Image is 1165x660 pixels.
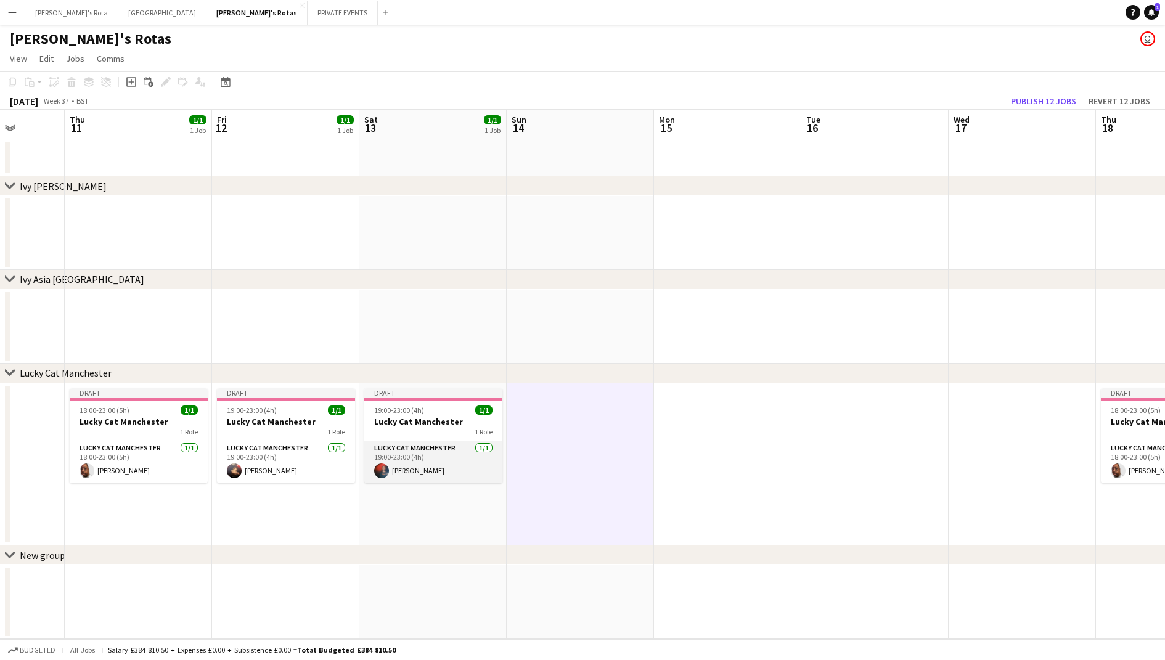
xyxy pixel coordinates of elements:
[6,643,57,657] button: Budgeted
[68,121,85,135] span: 11
[362,121,378,135] span: 13
[70,114,85,125] span: Thu
[217,416,355,427] h3: Lucky Cat Manchester
[659,114,675,125] span: Mon
[217,114,227,125] span: Fri
[20,367,112,379] div: Lucky Cat Manchester
[20,180,107,192] div: Ivy [PERSON_NAME]
[217,388,355,398] div: Draft
[337,115,354,124] span: 1/1
[954,114,970,125] span: Wed
[364,114,378,125] span: Sat
[20,549,65,561] div: New group
[70,388,208,483] app-job-card: Draft18:00-23:00 (5h)1/1Lucky Cat Manchester1 RoleLucky Cat Manchester1/118:00-23:00 (5h)[PERSON_...
[215,121,227,135] span: 12
[1140,31,1155,46] app-user-avatar: Katie Farrow
[66,53,84,64] span: Jobs
[41,96,72,105] span: Week 37
[189,115,206,124] span: 1/1
[118,1,206,25] button: [GEOGRAPHIC_DATA]
[1099,121,1116,135] span: 18
[308,1,378,25] button: PRIVATE EVENTS
[10,53,27,64] span: View
[61,51,89,67] a: Jobs
[1006,93,1081,109] button: Publish 12 jobs
[657,121,675,135] span: 15
[217,441,355,483] app-card-role: Lucky Cat Manchester1/119:00-23:00 (4h)[PERSON_NAME]
[70,416,208,427] h3: Lucky Cat Manchester
[217,388,355,483] app-job-card: Draft19:00-23:00 (4h)1/1Lucky Cat Manchester1 RoleLucky Cat Manchester1/119:00-23:00 (4h)[PERSON_...
[364,388,502,398] div: Draft
[39,53,54,64] span: Edit
[1101,114,1116,125] span: Thu
[297,645,396,654] span: Total Budgeted £384 810.50
[180,427,198,436] span: 1 Role
[374,405,424,415] span: 19:00-23:00 (4h)
[1111,405,1161,415] span: 18:00-23:00 (5h)
[510,121,526,135] span: 14
[97,53,125,64] span: Comms
[20,274,144,286] div: Ivy Asia [GEOGRAPHIC_DATA]
[364,416,502,427] h3: Lucky Cat Manchester
[68,645,97,654] span: All jobs
[364,441,502,483] app-card-role: Lucky Cat Manchester1/119:00-23:00 (4h)[PERSON_NAME]
[804,121,820,135] span: 16
[80,405,129,415] span: 18:00-23:00 (5h)
[206,1,308,25] button: [PERSON_NAME]'s Rotas
[328,405,345,415] span: 1/1
[227,405,277,415] span: 19:00-23:00 (4h)
[181,405,198,415] span: 1/1
[35,51,59,67] a: Edit
[190,126,206,135] div: 1 Job
[1155,3,1160,11] span: 1
[475,405,493,415] span: 1/1
[327,427,345,436] span: 1 Role
[70,441,208,483] app-card-role: Lucky Cat Manchester1/118:00-23:00 (5h)[PERSON_NAME]
[10,95,38,107] div: [DATE]
[512,114,526,125] span: Sun
[1144,5,1159,20] a: 1
[108,645,396,654] div: Salary £384 810.50 + Expenses £0.00 + Subsistence £0.00 =
[337,126,353,135] div: 1 Job
[484,115,501,124] span: 1/1
[10,30,171,48] h1: [PERSON_NAME]'s Rotas
[364,388,502,483] app-job-card: Draft19:00-23:00 (4h)1/1Lucky Cat Manchester1 RoleLucky Cat Manchester1/119:00-23:00 (4h)[PERSON_...
[5,51,32,67] a: View
[1084,93,1155,109] button: Revert 12 jobs
[952,121,970,135] span: 17
[70,388,208,398] div: Draft
[92,51,129,67] a: Comms
[76,96,89,105] div: BST
[475,427,493,436] span: 1 Role
[25,1,118,25] button: [PERSON_NAME]'s Rota
[484,126,501,135] div: 1 Job
[806,114,820,125] span: Tue
[20,646,55,654] span: Budgeted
